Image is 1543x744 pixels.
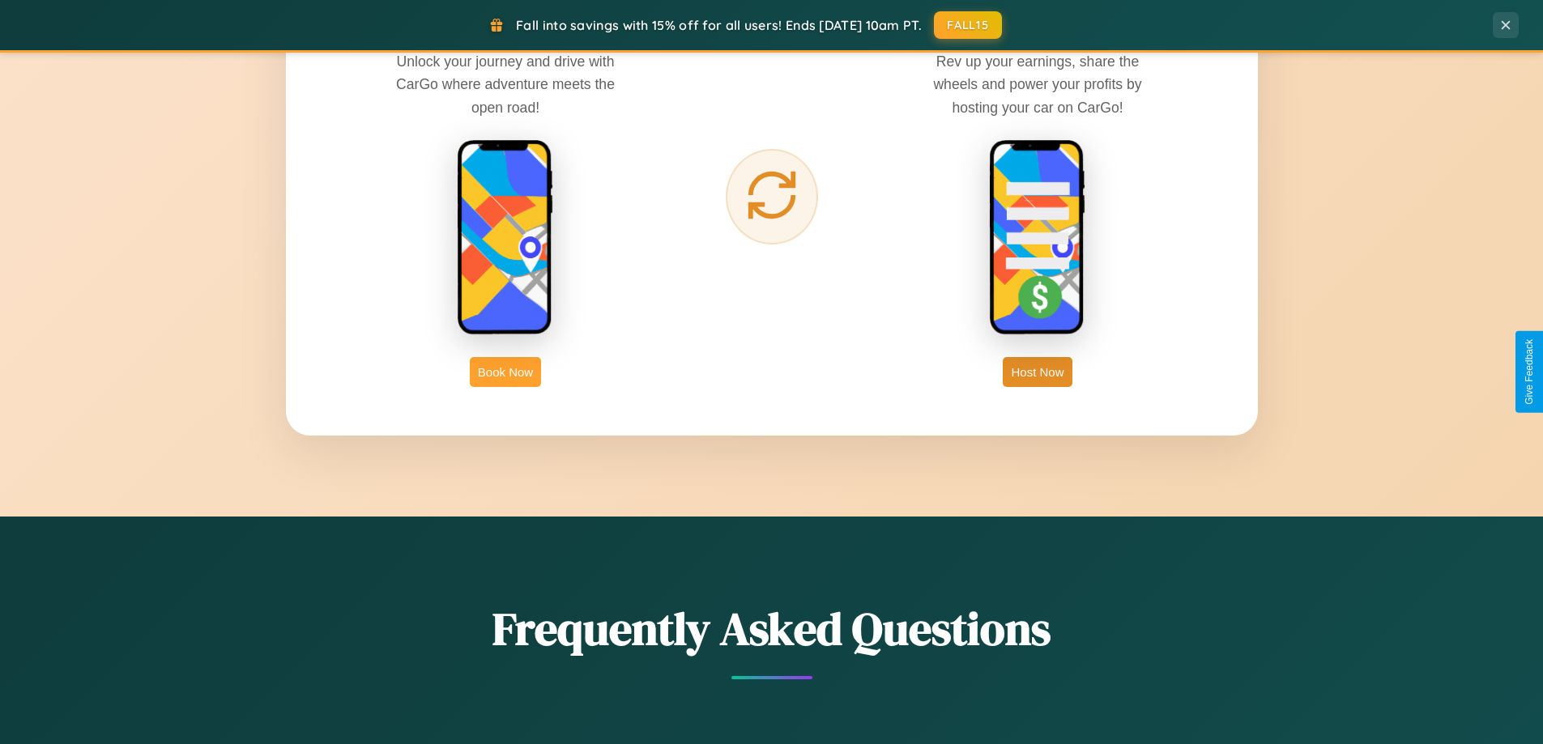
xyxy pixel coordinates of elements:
button: FALL15 [934,11,1002,39]
button: Host Now [1003,357,1072,387]
button: Book Now [470,357,541,387]
p: Rev up your earnings, share the wheels and power your profits by hosting your car on CarGo! [916,50,1159,118]
span: Fall into savings with 15% off for all users! Ends [DATE] 10am PT. [516,17,922,33]
img: rent phone [457,139,554,337]
img: host phone [989,139,1086,337]
div: Give Feedback [1524,339,1535,405]
p: Unlock your journey and drive with CarGo where adventure meets the open road! [384,50,627,118]
h2: Frequently Asked Questions [286,597,1258,660]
